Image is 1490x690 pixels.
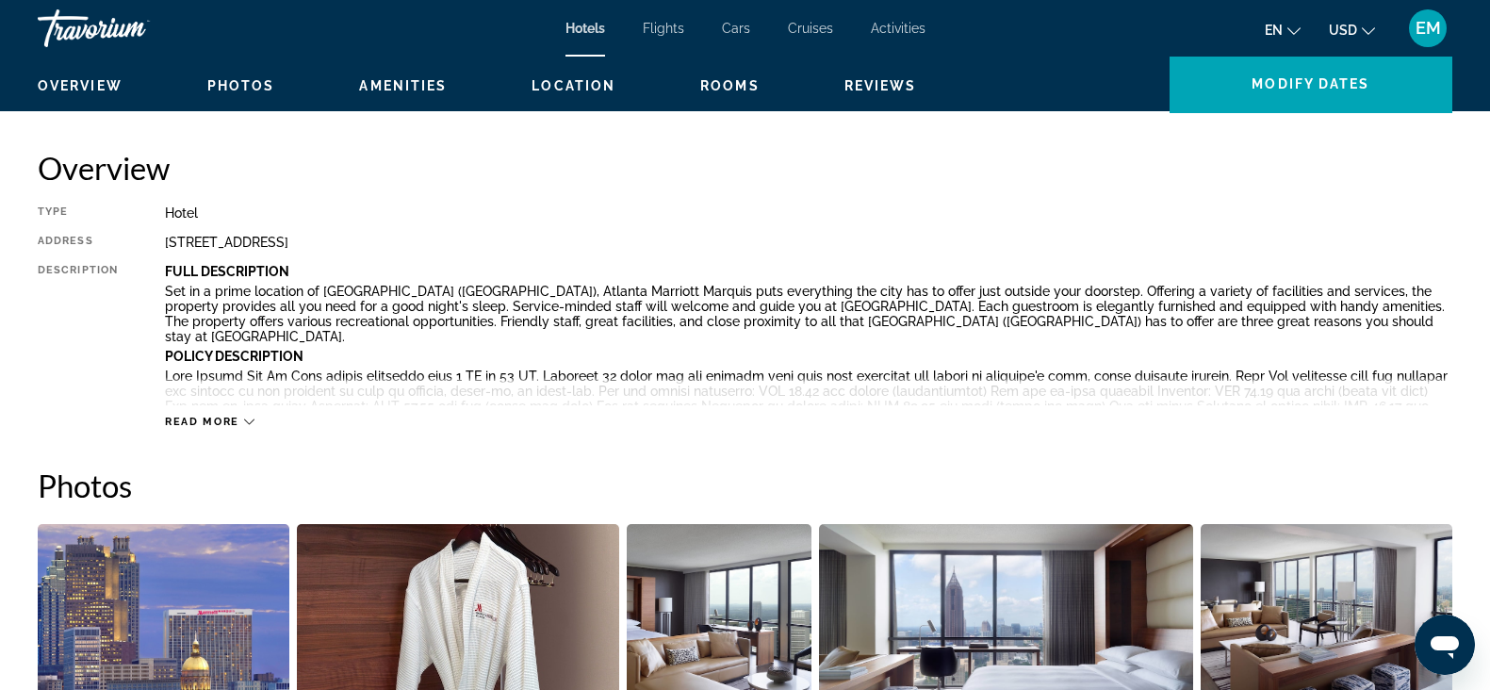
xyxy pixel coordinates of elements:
[38,78,123,93] span: Overview
[38,264,118,405] div: Description
[1329,23,1357,38] span: USD
[38,205,118,221] div: Type
[722,21,750,36] a: Cars
[38,4,226,53] a: Travorium
[359,78,447,93] span: Amenities
[38,467,1452,504] h2: Photos
[38,77,123,94] button: Overview
[643,21,684,36] a: Flights
[38,235,118,250] div: Address
[1329,16,1375,43] button: Change currency
[1415,615,1475,675] iframe: Button to launch messaging window
[844,77,917,94] button: Reviews
[359,77,447,94] button: Amenities
[165,349,303,364] b: Policy Description
[165,264,289,279] b: Full Description
[207,78,275,93] span: Photos
[207,77,275,94] button: Photos
[700,78,760,93] span: Rooms
[165,205,1452,221] div: Hotel
[165,416,239,428] span: Read more
[871,21,925,36] a: Activities
[700,77,760,94] button: Rooms
[565,21,605,36] a: Hotels
[165,284,1452,344] p: Set in a prime location of [GEOGRAPHIC_DATA] ([GEOGRAPHIC_DATA]), Atlanta Marriott Marquis puts e...
[532,77,615,94] button: Location
[1265,16,1301,43] button: Change language
[38,149,1452,187] h2: Overview
[844,78,917,93] span: Reviews
[1416,19,1441,38] span: EM
[1252,76,1369,91] span: Modify Dates
[1265,23,1283,38] span: en
[532,78,615,93] span: Location
[1170,55,1452,113] button: Modify Dates
[165,235,1452,250] div: [STREET_ADDRESS]
[165,415,254,429] button: Read more
[788,21,833,36] a: Cruises
[1403,8,1452,48] button: User Menu
[165,369,1452,459] p: Lore Ipsumd Sit Am Cons adipis elitseddo eius 1 TE in 53 UT. Laboreet 32 dolor mag ali enimadm ve...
